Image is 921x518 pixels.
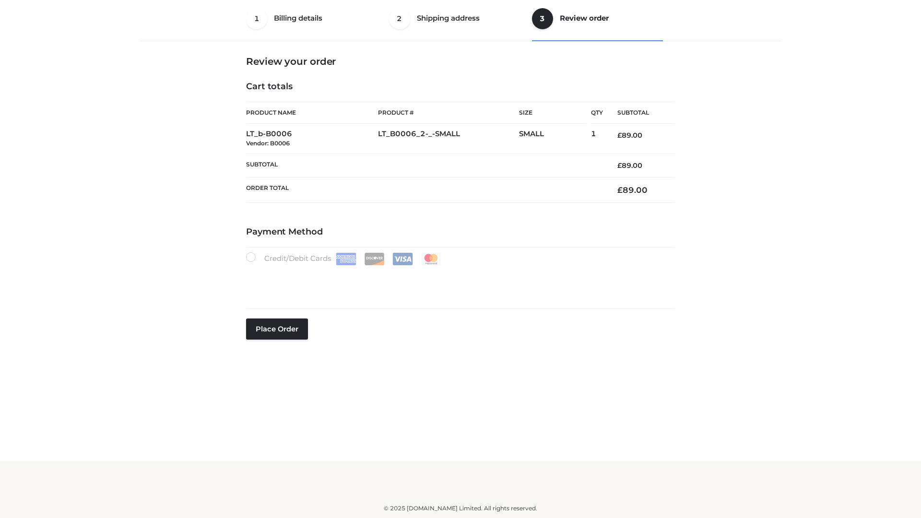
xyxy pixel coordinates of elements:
th: Qty [591,102,603,124]
bdi: 89.00 [617,161,642,170]
span: £ [617,131,622,140]
span: £ [617,161,622,170]
div: © 2025 [DOMAIN_NAME] Limited. All rights reserved. [142,504,779,513]
th: Product # [378,102,519,124]
span: £ [617,185,623,195]
label: Credit/Debit Cards [246,252,442,265]
th: Subtotal [603,102,675,124]
td: LT_b-B0006 [246,124,378,154]
img: Amex [336,253,356,265]
th: Order Total [246,177,603,203]
img: Visa [392,253,413,265]
th: Subtotal [246,153,603,177]
img: Mastercard [421,253,441,265]
button: Place order [246,318,308,340]
th: Size [519,102,586,124]
h3: Review your order [246,56,675,67]
small: Vendor: B0006 [246,140,290,147]
img: Discover [364,253,385,265]
td: SMALL [519,124,591,154]
h4: Payment Method [246,227,675,237]
h4: Cart totals [246,82,675,92]
th: Product Name [246,102,378,124]
td: LT_B0006_2-_-SMALL [378,124,519,154]
td: 1 [591,124,603,154]
bdi: 89.00 [617,185,648,195]
iframe: Secure payment input frame [244,263,673,298]
bdi: 89.00 [617,131,642,140]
